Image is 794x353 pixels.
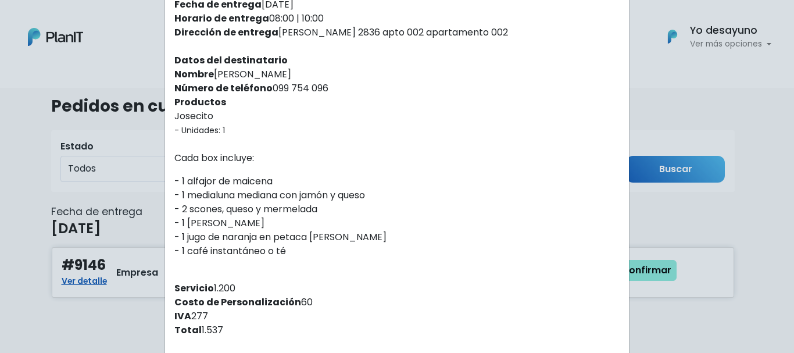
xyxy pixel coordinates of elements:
p: Cada box incluye: [174,151,620,165]
small: - Unidades: 1 [174,124,225,136]
strong: IVA [174,309,191,323]
strong: Costo de Personalización [174,295,301,309]
strong: Servicio [174,281,214,295]
strong: Total [174,323,202,337]
strong: Productos [174,95,226,109]
div: ¿Necesitás ayuda? [60,11,167,34]
strong: Horario de entrega [174,12,269,25]
p: - 1 alfajor de maicena - 1 medialuna mediana con jamón y queso - 2 scones, queso y mermelada - 1 ... [174,174,620,258]
strong: Nombre [174,67,214,81]
strong: Datos del destinatario [174,54,288,67]
strong: Dirección de entrega [174,26,278,39]
strong: Número de teléfono [174,81,273,95]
